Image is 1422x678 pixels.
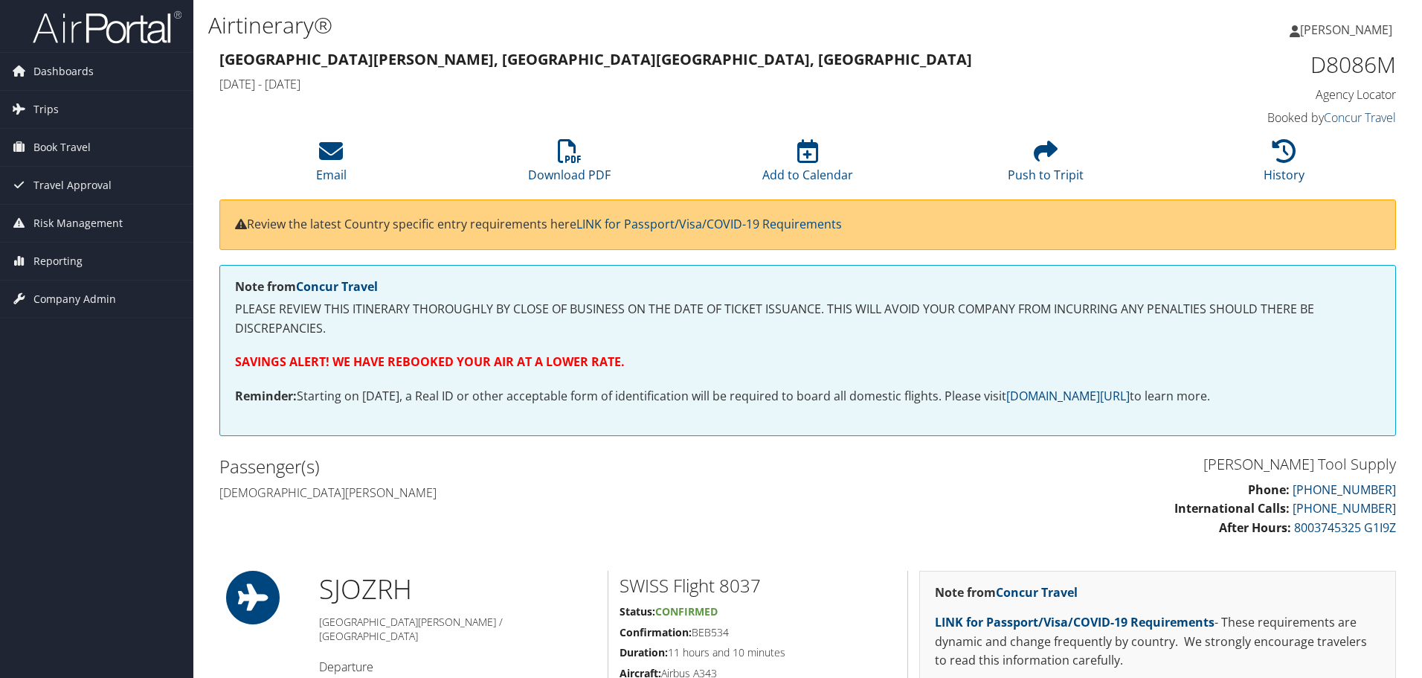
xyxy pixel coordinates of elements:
[33,129,91,166] span: Book Travel
[819,454,1396,475] h3: [PERSON_NAME] Tool Supply
[1219,519,1291,536] strong: After Hours:
[1294,519,1396,536] a: 8003745325 G1I9Z
[235,354,625,370] strong: SAVINGS ALERT! WE HAVE REBOOKED YOUR AIR AT A LOWER RATE.
[1119,86,1396,103] h4: Agency Locator
[935,584,1078,601] strong: Note from
[33,53,94,90] span: Dashboards
[33,167,112,204] span: Travel Approval
[235,278,378,295] strong: Note from
[316,147,347,183] a: Email
[235,300,1380,338] p: PLEASE REVIEW THIS ITINERARY THOROUGHLY BY CLOSE OF BUSINESS ON THE DATE OF TICKET ISSUANCE. THIS...
[620,604,655,618] strong: Status:
[235,387,1380,406] p: Starting on [DATE], a Real ID or other acceptable form of identification will be required to boar...
[219,484,797,501] h4: [DEMOGRAPHIC_DATA][PERSON_NAME]
[620,645,668,659] strong: Duration:
[620,625,896,640] h5: BEB534
[1119,49,1396,80] h1: D8086M
[528,147,611,183] a: Download PDF
[935,613,1380,671] p: - These requirements are dynamic and change frequently by country. We strongly encourage traveler...
[1290,7,1407,52] a: [PERSON_NAME]
[33,205,123,242] span: Risk Management
[620,625,692,639] strong: Confirmation:
[1119,109,1396,126] h4: Booked by
[1293,482,1396,498] a: [PHONE_NUMBER]
[996,584,1078,601] a: Concur Travel
[1248,482,1290,498] strong: Phone:
[235,388,297,404] strong: Reminder:
[935,614,1215,630] a: LINK for Passport/Visa/COVID-19 Requirements
[296,278,378,295] a: Concur Travel
[319,571,596,608] h1: SJO ZRH
[620,573,896,598] h2: SWISS Flight 8037
[208,10,1008,41] h1: Airtinerary®
[655,604,718,618] span: Confirmed
[1008,147,1084,183] a: Push to Tripit
[33,10,181,45] img: airportal-logo.png
[1174,500,1290,517] strong: International Calls:
[1300,22,1392,38] span: [PERSON_NAME]
[1324,109,1396,126] a: Concur Travel
[1006,388,1130,404] a: [DOMAIN_NAME][URL]
[762,147,853,183] a: Add to Calendar
[219,49,972,69] strong: [GEOGRAPHIC_DATA][PERSON_NAME], [GEOGRAPHIC_DATA] [GEOGRAPHIC_DATA], [GEOGRAPHIC_DATA]
[33,91,59,128] span: Trips
[33,281,116,318] span: Company Admin
[219,454,797,479] h2: Passenger(s)
[219,76,1096,92] h4: [DATE] - [DATE]
[620,645,896,660] h5: 11 hours and 10 minutes
[576,216,842,232] a: LINK for Passport/Visa/COVID-19 Requirements
[33,243,83,280] span: Reporting
[1264,147,1304,183] a: History
[1293,500,1396,517] a: [PHONE_NUMBER]
[235,215,1380,234] p: Review the latest Country specific entry requirements here
[319,659,596,675] h4: Departure
[319,615,596,644] h5: [GEOGRAPHIC_DATA][PERSON_NAME] / [GEOGRAPHIC_DATA]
